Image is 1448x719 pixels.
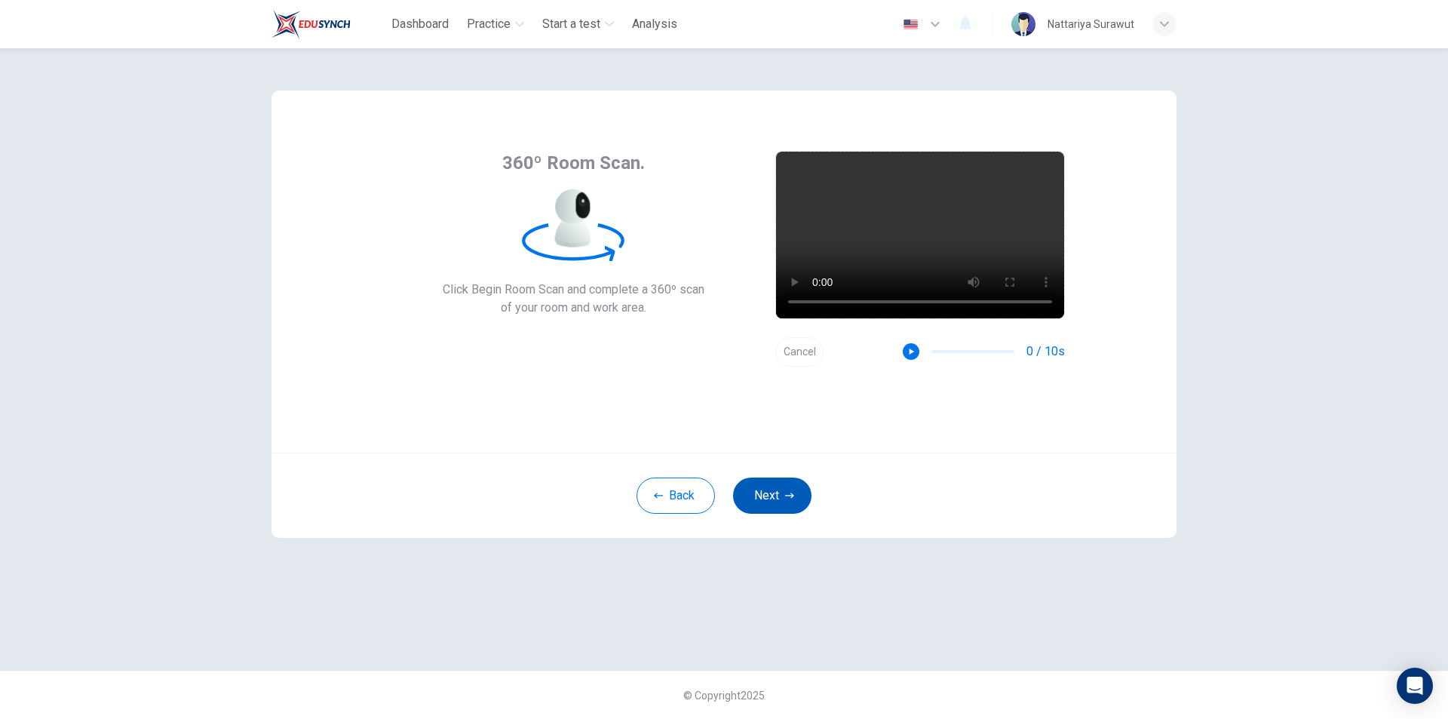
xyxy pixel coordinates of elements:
button: Cancel [775,337,824,367]
button: Next [733,478,811,514]
span: © Copyright 2025 [683,690,765,702]
span: Analysis [632,15,677,33]
button: Start a test [536,11,620,38]
div: Nattariya Surawut [1048,15,1134,33]
span: 360º Room Scan. [502,151,645,175]
button: Dashboard [385,11,455,38]
button: Practice [461,11,530,38]
button: Back [637,478,715,514]
img: Train Test logo [271,9,351,39]
button: Analysis [626,11,683,38]
a: Train Test logo [271,9,385,39]
div: Open Intercom Messenger [1397,668,1433,704]
span: 0 / 10s [1026,343,1065,361]
span: Start a test [542,15,600,33]
span: Practice [467,15,511,33]
span: of your room and work area. [443,299,704,317]
img: Profile picture [1011,12,1035,36]
img: en [901,19,920,30]
span: Dashboard [391,15,449,33]
span: Click Begin Room Scan and complete a 360º scan [443,281,704,299]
